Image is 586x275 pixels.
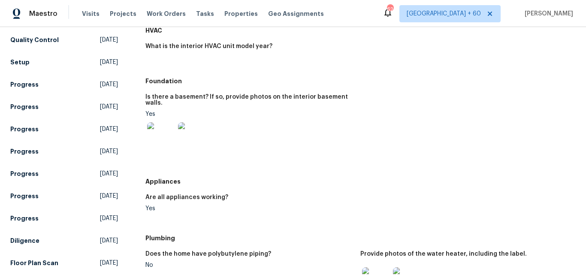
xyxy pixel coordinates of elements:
[10,166,118,181] a: Progress[DATE]
[10,77,118,92] a: Progress[DATE]
[10,99,118,115] a: Progress[DATE]
[147,9,186,18] span: Work Orders
[10,80,39,89] h5: Progress
[100,125,118,133] span: [DATE]
[224,9,258,18] span: Properties
[10,36,59,44] h5: Quality Control
[110,9,136,18] span: Projects
[10,255,118,271] a: Floor Plan Scan[DATE]
[360,251,527,257] h5: Provide photos of the water heater, including the label.
[145,43,272,49] h5: What is the interior HVAC unit model year?
[10,192,39,200] h5: Progress
[100,169,118,178] span: [DATE]
[145,177,576,186] h5: Appliances
[268,9,324,18] span: Geo Assignments
[10,233,118,248] a: Diligence[DATE]
[100,214,118,223] span: [DATE]
[145,194,228,200] h5: Are all appliances working?
[10,147,39,156] h5: Progress
[10,259,58,267] h5: Floor Plan Scan
[10,58,30,66] h5: Setup
[10,144,118,159] a: Progress[DATE]
[10,103,39,111] h5: Progress
[100,58,118,66] span: [DATE]
[145,262,354,268] div: No
[82,9,100,18] span: Visits
[10,125,39,133] h5: Progress
[10,32,118,48] a: Quality Control[DATE]
[100,36,118,44] span: [DATE]
[145,205,354,212] div: Yes
[10,54,118,70] a: Setup[DATE]
[145,26,576,35] h5: HVAC
[10,211,118,226] a: Progress[DATE]
[100,192,118,200] span: [DATE]
[145,251,271,257] h5: Does the home have polybutylene piping?
[521,9,573,18] span: [PERSON_NAME]
[145,77,576,85] h5: Foundation
[10,121,118,137] a: Progress[DATE]
[100,147,118,156] span: [DATE]
[145,94,354,106] h5: Is there a basement? If so, provide photos on the interior basement walls.
[10,214,39,223] h5: Progress
[10,169,39,178] h5: Progress
[10,188,118,204] a: Progress[DATE]
[145,111,354,155] div: Yes
[407,9,481,18] span: [GEOGRAPHIC_DATA] + 60
[10,236,39,245] h5: Diligence
[196,11,214,17] span: Tasks
[100,80,118,89] span: [DATE]
[100,236,118,245] span: [DATE]
[100,103,118,111] span: [DATE]
[145,234,576,242] h5: Plumbing
[100,259,118,267] span: [DATE]
[29,9,57,18] span: Maestro
[387,5,393,14] div: 628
